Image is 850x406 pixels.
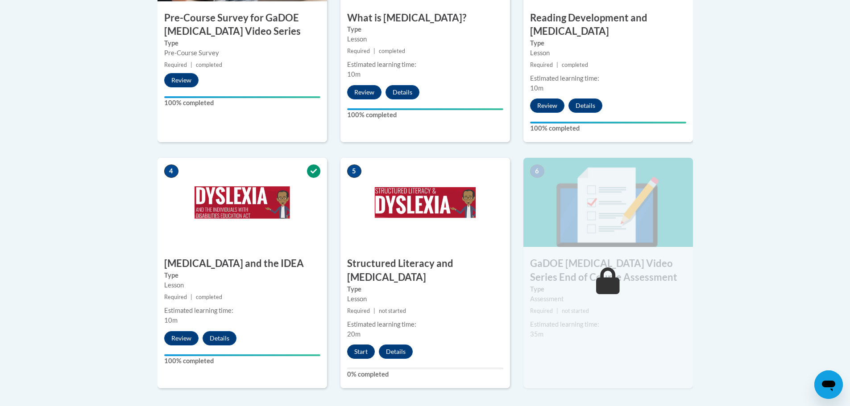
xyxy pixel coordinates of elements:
span: 10m [530,84,543,92]
button: Start [347,344,375,359]
div: Your progress [347,108,503,110]
span: | [191,294,192,300]
label: Type [347,25,503,34]
div: Lesson [347,34,503,44]
div: Assessment [530,294,686,304]
h3: GaDOE [MEDICAL_DATA] Video Series End of Course Assessment [523,257,693,284]
span: 10m [347,70,361,78]
div: Lesson [164,280,320,290]
div: Pre-Course Survey [164,48,320,58]
button: Details [379,344,413,359]
h3: What is [MEDICAL_DATA]? [340,11,510,25]
iframe: Button to launch messaging window [814,370,843,399]
span: | [373,308,375,314]
span: Required [164,62,187,68]
label: 100% completed [530,123,686,133]
span: | [556,308,558,314]
div: Estimated learning time: [347,320,503,329]
img: Course Image [158,158,327,247]
span: not started [379,308,406,314]
label: 100% completed [164,356,320,366]
span: Required [164,294,187,300]
img: Course Image [523,158,693,247]
h3: Reading Development and [MEDICAL_DATA] [523,11,693,39]
div: Estimated learning time: [530,74,686,83]
span: | [373,48,375,54]
span: 5 [347,164,361,178]
label: 100% completed [164,98,320,108]
label: Type [347,284,503,294]
button: Details [203,331,236,345]
div: Your progress [164,354,320,356]
span: 35m [530,330,543,338]
h3: [MEDICAL_DATA] and the IDEA [158,257,327,271]
div: Your progress [530,122,686,123]
div: Lesson [347,294,503,304]
span: 6 [530,164,544,178]
button: Details [386,85,419,99]
span: Required [347,48,370,54]
span: | [191,62,192,68]
span: 20m [347,330,361,338]
span: completed [562,62,588,68]
span: | [556,62,558,68]
button: Review [530,98,564,113]
span: Required [530,308,553,314]
button: Review [164,331,199,345]
span: completed [196,294,222,300]
label: 100% completed [347,110,503,120]
span: completed [379,48,405,54]
div: Estimated learning time: [530,320,686,329]
h3: Structured Literacy and [MEDICAL_DATA] [340,257,510,284]
span: Required [530,62,553,68]
label: Type [164,38,320,48]
button: Review [347,85,381,99]
label: Type [164,271,320,280]
span: completed [196,62,222,68]
h3: Pre-Course Survey for GaDOE [MEDICAL_DATA] Video Series [158,11,327,39]
label: Type [530,284,686,294]
button: Details [568,98,602,113]
img: Course Image [340,158,510,247]
span: 10m [164,316,178,324]
span: 4 [164,164,178,178]
div: Your progress [164,96,320,98]
span: Required [347,308,370,314]
div: Estimated learning time: [164,306,320,316]
label: 0% completed [347,369,503,379]
div: Estimated learning time: [347,60,503,70]
label: Type [530,38,686,48]
div: Lesson [530,48,686,58]
button: Review [164,73,199,87]
span: not started [562,308,589,314]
